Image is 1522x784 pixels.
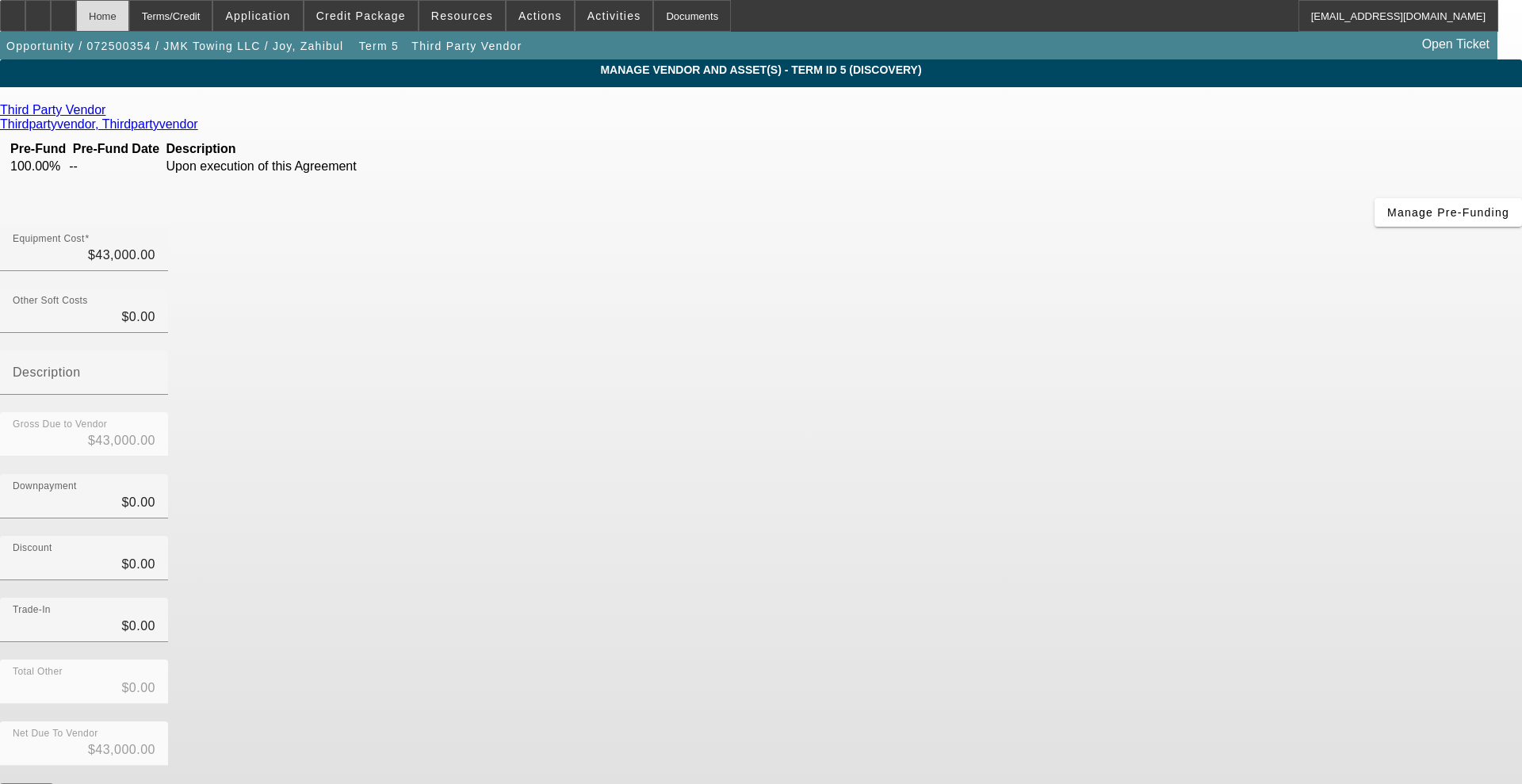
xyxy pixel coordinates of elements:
[12,63,1510,76] span: MANAGE VENDOR AND ASSET(S) - Term ID 5 (Discovery)
[431,10,493,22] span: Resources
[518,10,562,22] span: Actions
[587,10,641,22] span: Activities
[13,605,51,615] mat-label: Trade-In
[166,159,395,174] td: Upon execution of this Agreement
[316,10,406,22] span: Credit Package
[13,234,85,244] mat-label: Equipment Cost
[1416,31,1496,58] a: Open Ticket
[68,141,163,157] th: Pre-Fund Date
[10,159,67,174] td: 100.00%
[507,1,574,31] button: Actions
[68,159,163,174] td: --
[13,667,63,677] mat-label: Total Other
[13,729,98,739] mat-label: Net Due To Vendor
[304,1,418,31] button: Credit Package
[10,141,67,157] th: Pre-Fund
[1387,206,1509,219] span: Manage Pre-Funding
[411,40,522,52] span: Third Party Vendor
[354,32,404,60] button: Term 5
[576,1,653,31] button: Activities
[419,1,505,31] button: Resources
[166,141,395,157] th: Description
[13,296,88,306] mat-label: Other Soft Costs
[13,419,107,430] mat-label: Gross Due to Vendor
[13,543,52,553] mat-label: Discount
[6,40,343,52] span: Opportunity / 072500354 / JMK Towing LLC / Joy, Zahibul
[359,40,399,52] span: Term 5
[13,365,81,379] mat-label: Description
[225,10,290,22] span: Application
[407,32,526,60] button: Third Party Vendor
[13,481,77,491] mat-label: Downpayment
[1375,198,1522,227] button: Manage Pre-Funding
[213,1,302,31] button: Application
